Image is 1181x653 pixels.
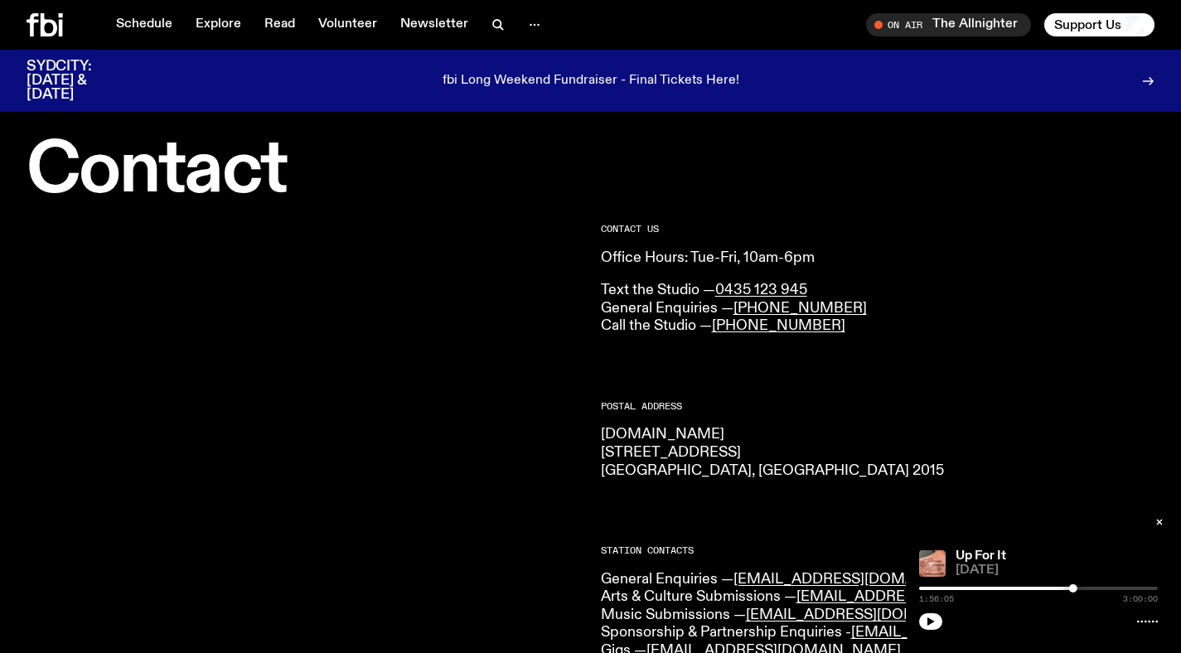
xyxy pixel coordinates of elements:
a: Volunteer [308,13,387,36]
a: [EMAIL_ADDRESS][DOMAIN_NAME] [746,607,1000,622]
h2: Postal Address [601,402,1155,411]
a: [PHONE_NUMBER] [733,301,867,316]
a: Schedule [106,13,182,36]
h2: CONTACT US [601,225,1155,234]
a: 0435 123 945 [715,283,807,297]
h3: SYDCITY: [DATE] & [DATE] [27,60,133,102]
a: Read [254,13,305,36]
p: Text the Studio — General Enquiries — Call the Studio — [601,282,1155,336]
button: On AirThe Allnighter [866,13,1031,36]
a: [EMAIL_ADDRESS][DOMAIN_NAME] [733,572,988,587]
p: [DOMAIN_NAME] [STREET_ADDRESS] [GEOGRAPHIC_DATA], [GEOGRAPHIC_DATA] 2015 [601,426,1155,480]
a: [EMAIL_ADDRESS][DOMAIN_NAME] [851,625,1106,640]
span: 3:00:00 [1123,595,1158,603]
button: Support Us [1044,13,1154,36]
a: Up For It [956,549,1006,563]
a: [PHONE_NUMBER] [712,318,845,333]
a: Explore [186,13,251,36]
p: fbi Long Weekend Fundraiser - Final Tickets Here! [443,74,739,89]
h1: Contact [27,138,581,205]
span: [DATE] [956,564,1158,577]
a: Newsletter [390,13,478,36]
span: 1:56:05 [919,595,954,603]
a: [EMAIL_ADDRESS][DOMAIN_NAME] [796,589,1051,604]
p: Office Hours: Tue-Fri, 10am-6pm [601,249,1155,268]
span: Support Us [1054,17,1121,32]
h2: Station Contacts [601,546,1155,555]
